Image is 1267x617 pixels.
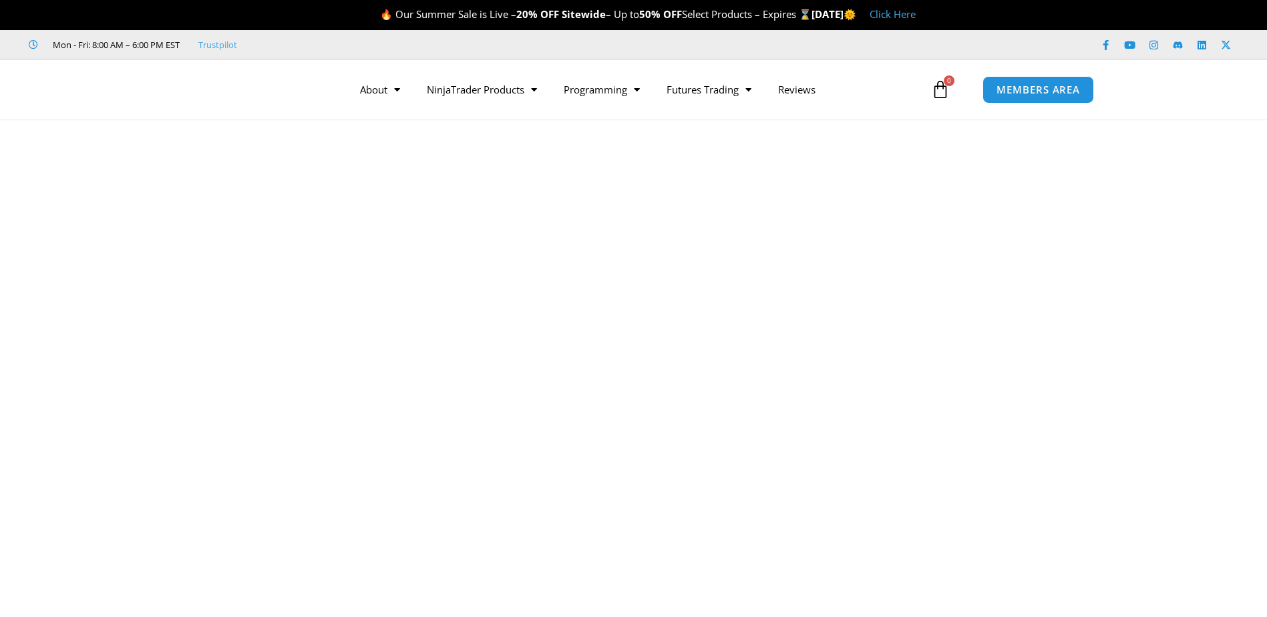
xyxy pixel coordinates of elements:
span: MEMBERS AREA [997,85,1080,95]
a: Trustpilot [198,37,237,53]
a: NinjaTrader Products [413,74,550,105]
strong: 20% OFF [516,7,559,21]
strong: Sitewide [562,7,606,21]
span: 🌞 [844,7,856,21]
img: LogoAI | Affordable Indicators – NinjaTrader [155,65,299,114]
a: Click Here [870,7,916,21]
a: About [347,74,413,105]
nav: Menu [347,74,928,105]
span: Mon - Fri: 8:00 AM – 6:00 PM EST [49,37,180,53]
strong: [DATE] [811,7,856,21]
a: Futures Trading [653,74,765,105]
strong: 50% OFF [639,7,682,21]
a: MEMBERS AREA [982,76,1094,104]
a: 0 [911,70,970,109]
a: Reviews [765,74,829,105]
span: 0 [944,75,954,86]
a: Programming [550,74,653,105]
span: 🔥 Our Summer Sale is Live – – Up to Select Products – Expires ⌛ [380,7,811,21]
